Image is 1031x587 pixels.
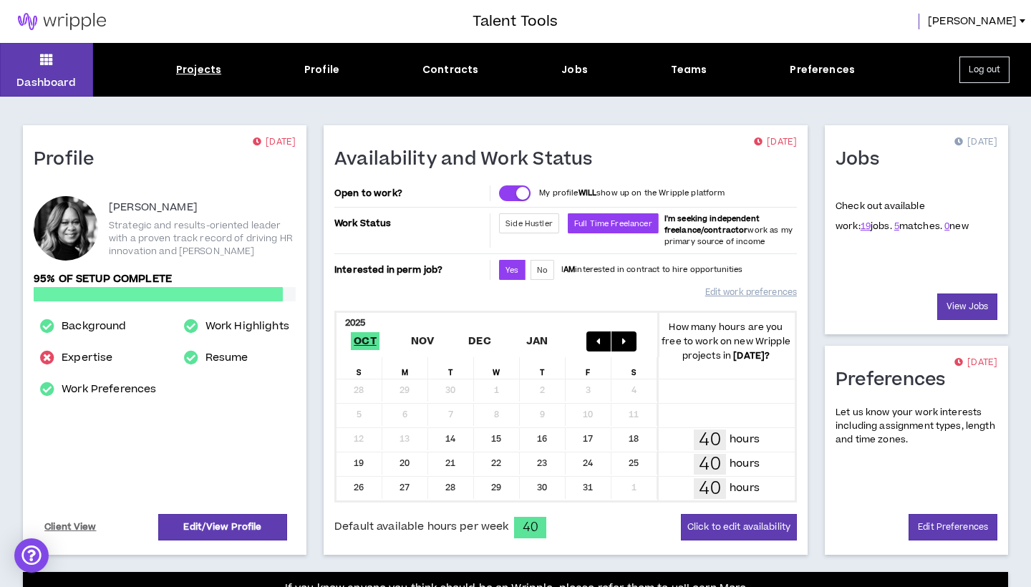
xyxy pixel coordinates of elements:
a: 5 [894,220,899,233]
div: F [566,357,611,379]
a: Work Highlights [205,318,289,335]
p: Let us know your work interests including assignment types, length and time zones. [836,406,997,447]
a: Background [62,318,126,335]
p: [DATE] [954,356,997,370]
h1: Profile [34,148,105,171]
a: Client View [42,515,99,540]
span: Nov [408,332,437,350]
a: Edit/View Profile [158,514,287,540]
a: View Jobs [937,293,997,320]
span: No [537,265,548,276]
strong: WILL [579,188,597,198]
p: How many hours are you free to work on new Wripple projects in [657,320,795,363]
p: Strategic and results-oriented leader with a proven track record of driving HR innovation and [PE... [109,219,296,258]
a: Edit work preferences [705,280,797,305]
span: Jan [523,332,551,350]
p: Interested in perm job? [334,260,487,280]
span: jobs. [861,220,892,233]
a: 19 [861,220,871,233]
div: Jobs [561,62,588,77]
p: [PERSON_NAME] [109,199,198,216]
div: Contracts [422,62,478,77]
div: Teams [671,62,707,77]
h1: Availability and Work Status [334,148,604,171]
button: Log out [959,57,1010,83]
div: S [337,357,382,379]
a: Work Preferences [62,381,156,398]
p: hours [730,432,760,447]
div: Open Intercom Messenger [14,538,49,573]
p: hours [730,456,760,472]
button: Click to edit availability [681,514,797,540]
span: matches. [894,220,942,233]
span: Side Hustler [505,218,553,229]
p: [DATE] [754,135,797,150]
span: Default available hours per week [334,519,508,535]
p: [DATE] [253,135,296,150]
a: Resume [205,349,248,367]
h1: Preferences [836,369,957,392]
b: I'm seeking independent freelance/contractor [664,213,760,236]
div: Roseanne N. [34,196,98,261]
span: new [944,220,969,233]
div: T [520,357,566,379]
div: T [428,357,474,379]
div: Preferences [790,62,855,77]
span: work as my primary source of income [664,213,793,247]
span: Oct [351,332,379,350]
b: 2025 [345,316,366,329]
h3: Talent Tools [473,11,558,32]
a: 0 [944,220,949,233]
p: Check out available work: [836,200,969,233]
p: 95% of setup complete [34,271,296,287]
span: Dec [465,332,494,350]
b: [DATE] ? [733,349,770,362]
p: Open to work? [334,188,487,199]
p: My profile show up on the Wripple platform [539,188,725,199]
a: Expertise [62,349,112,367]
div: Profile [304,62,339,77]
span: Yes [505,265,518,276]
strong: AM [563,264,575,275]
div: Projects [176,62,221,77]
p: [DATE] [954,135,997,150]
a: Edit Preferences [909,514,997,540]
div: S [611,357,657,379]
p: hours [730,480,760,496]
h1: Jobs [836,148,890,171]
p: Work Status [334,213,487,233]
p: Dashboard [16,75,76,90]
p: I interested in contract to hire opportunities [561,264,743,276]
span: [PERSON_NAME] [928,14,1017,29]
div: W [474,357,520,379]
div: M [382,357,428,379]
